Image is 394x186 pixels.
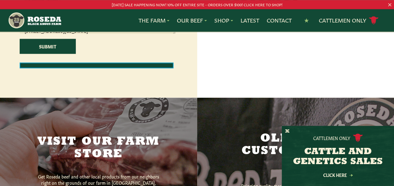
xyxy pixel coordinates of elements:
[20,39,76,54] input: Submit
[241,16,259,24] a: Latest
[289,147,386,167] h3: CATTLE AND GENETICS SALES
[8,12,61,29] img: https://roseda.com/wp-content/uploads/2021/05/roseda-25-header.png
[313,135,350,141] p: Cattlemen Only
[353,133,363,142] img: cattle-icon.svg
[214,16,233,24] a: Shop
[20,1,374,8] p: [DATE] SALE HAPPENING NOW! 10% OFF ENTIRE SITE - ORDERS OVER $100! CLICK HERE TO SHOP!
[139,16,169,24] a: The Farm
[319,15,379,26] a: Cattlemen Only
[267,16,292,24] a: Contact
[8,9,386,32] nav: Main Navigation
[177,16,207,24] a: Our Beef
[33,136,164,161] h2: Visit Our Farm Store
[230,133,361,170] h2: Old Line Custom Meat Co.
[310,173,366,177] a: Click Here
[285,128,289,135] button: X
